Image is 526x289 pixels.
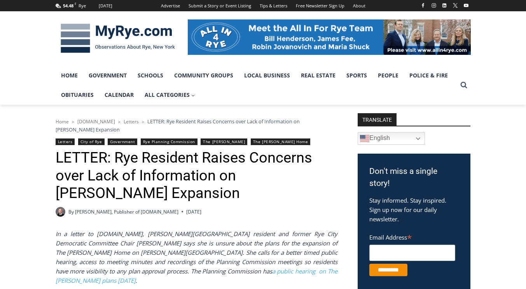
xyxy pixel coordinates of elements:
span: > [118,119,121,124]
a: [DOMAIN_NAME] [77,118,115,125]
span: By [68,208,74,215]
a: Sports [341,66,372,85]
a: All Categories [139,85,201,105]
span: F [75,2,76,6]
img: en [360,134,369,143]
a: Government [108,138,137,145]
div: Rye [79,2,86,9]
a: Calendar [99,85,139,105]
a: City of Rye [78,138,105,145]
a: Community Groups [169,66,239,85]
span: All Categories [145,91,195,99]
a: [PERSON_NAME], Publisher of [DOMAIN_NAME] [75,208,178,215]
p: Stay informed. Stay inspired. Sign up now for our daily newsletter. [369,196,459,224]
a: Home [56,118,69,125]
a: Author image [56,207,65,217]
h1: LETTER: Rye Resident Raises Concerns over Lack of Information on [PERSON_NAME] Expansion [56,149,337,202]
span: > [72,119,74,124]
a: Obituaries [56,85,99,105]
a: a public hearing on The [PERSON_NAME] plans [DATE] [56,267,337,284]
div: [DATE] [99,2,112,9]
a: Real Estate [295,66,341,85]
a: Home [56,66,83,85]
a: Letters [56,138,75,145]
label: Email Address [369,229,455,243]
a: Linkedin [440,1,449,10]
img: All in for Rye [188,19,471,54]
button: View Search Form [457,78,471,92]
img: MyRye.com [56,18,180,59]
a: The [PERSON_NAME] Home [251,138,311,145]
strong: TRANSLATE [358,113,397,126]
a: Local Business [239,66,295,85]
a: Police & Fire [404,66,453,85]
span: > [142,119,144,124]
a: Rye Planning Commission [141,138,197,145]
a: Letters [124,118,139,125]
span: 54.48 [63,3,73,9]
a: Instagram [429,1,439,10]
a: Schools [132,66,169,85]
em: In a letter to [DOMAIN_NAME], [PERSON_NAME][GEOGRAPHIC_DATA] resident and former Rye City Democra... [56,230,337,284]
a: Government [83,66,132,85]
a: Facebook [418,1,428,10]
a: YouTube [461,1,471,10]
a: X [451,1,460,10]
nav: Primary Navigation [56,66,457,105]
time: [DATE] [186,208,201,215]
a: People [372,66,404,85]
nav: Breadcrumbs [56,117,337,133]
a: The [PERSON_NAME] [201,138,247,145]
span: LETTER: Rye Resident Raises Concerns over Lack of Information on [PERSON_NAME] Expansion [56,118,300,133]
a: English [358,132,425,145]
h3: Don't miss a single story! [369,165,459,190]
